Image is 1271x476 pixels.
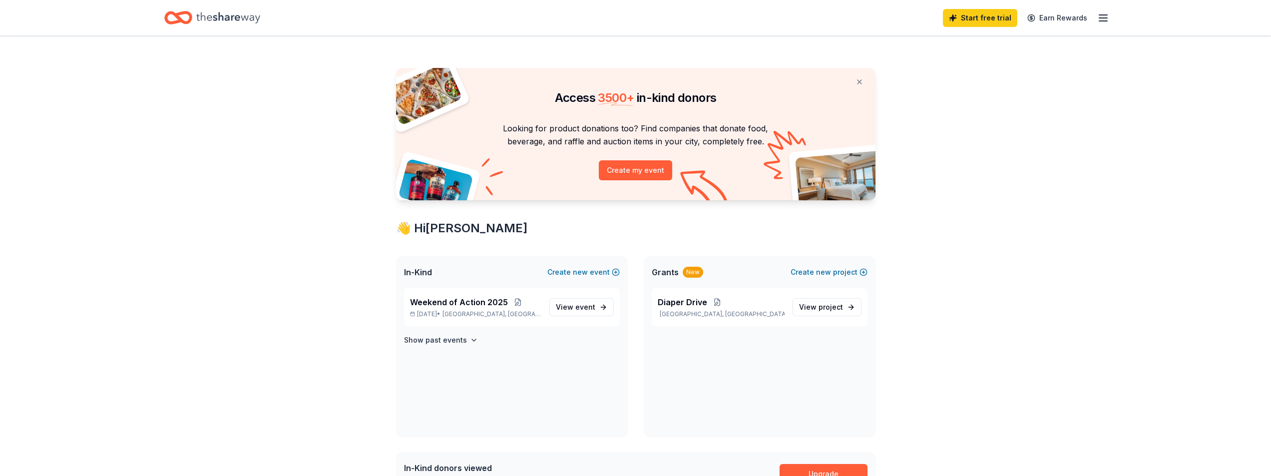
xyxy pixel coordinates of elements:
span: Grants [652,266,679,278]
div: In-Kind donors viewed [404,462,608,474]
a: View event [549,298,614,316]
span: Weekend of Action 2025 [410,296,508,308]
a: Earn Rewards [1021,9,1093,27]
p: [GEOGRAPHIC_DATA], [GEOGRAPHIC_DATA] [658,310,785,318]
a: Home [164,6,260,29]
button: Show past events [404,334,478,346]
h4: Show past events [404,334,467,346]
div: New [683,267,703,278]
a: View project [793,298,861,316]
img: Curvy arrow [680,170,730,208]
button: Create my event [599,160,672,180]
span: [GEOGRAPHIC_DATA], [GEOGRAPHIC_DATA] [442,310,541,318]
a: Start free trial [943,9,1017,27]
span: View [556,301,595,313]
img: Pizza [385,62,462,126]
button: Createnewevent [547,266,620,278]
span: Access in-kind donors [555,90,717,105]
p: Looking for product donations too? Find companies that donate food, beverage, and raffle and auct... [408,122,863,148]
div: 👋 Hi [PERSON_NAME] [396,220,875,236]
span: Diaper Drive [658,296,707,308]
span: event [575,303,595,311]
span: In-Kind [404,266,432,278]
button: Createnewproject [791,266,867,278]
span: new [573,266,588,278]
span: View [799,301,843,313]
span: new [816,266,831,278]
span: project [819,303,843,311]
span: 3500 + [598,90,634,105]
p: [DATE] • [410,310,541,318]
